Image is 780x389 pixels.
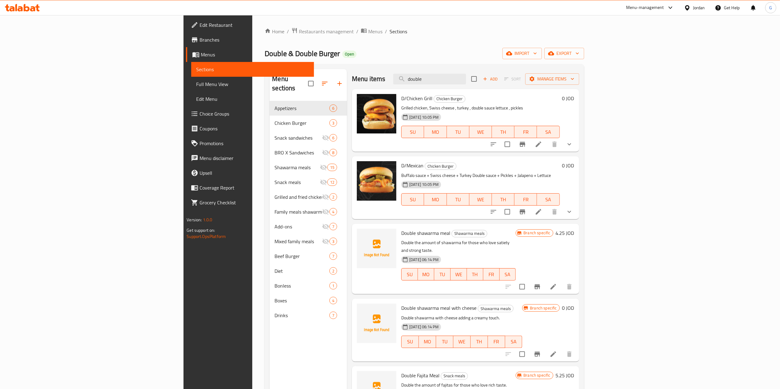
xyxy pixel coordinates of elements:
span: Edit Restaurant [200,21,309,29]
a: Restaurants management [291,27,354,35]
svg: Inactive section [322,208,329,215]
a: Edit menu item [550,283,557,290]
a: Sections [191,62,314,77]
li: / [385,28,387,35]
span: Mixed family meals [274,238,322,245]
a: Edit Menu [191,92,314,106]
span: Add-ons [274,223,322,230]
span: Select to update [501,138,514,151]
img: Double shawarma meal with cheese [357,304,396,343]
span: Select to update [516,280,529,293]
span: Version: [187,216,202,224]
span: Branch specific [521,372,553,378]
button: show more [562,137,577,152]
span: Shawarma meals [478,305,513,312]
span: Add item [481,74,500,84]
button: Branch-specific-item [515,204,530,219]
span: Coupons [200,125,309,132]
button: TH [467,268,483,280]
h6: 0 JOD [562,161,574,170]
a: Edit menu item [535,141,542,148]
span: WE [453,270,464,279]
span: Select section [468,72,481,85]
span: Bonless [274,282,329,289]
button: delete [547,137,562,152]
span: Manage items [530,75,574,83]
span: 15 [328,165,337,170]
button: import [502,48,542,59]
span: MO [420,270,432,279]
span: Sections [196,66,309,73]
div: items [329,238,337,245]
span: 8 [330,150,337,156]
span: WE [472,128,489,137]
button: Branch-specific-item [530,347,545,362]
span: 3 [330,120,337,126]
button: SU [401,336,419,348]
span: Double shawarma meal with cheese [401,303,477,313]
button: MO [418,268,434,280]
p: Double the amount of fajitas for those who love rich taste. [401,381,516,389]
span: WE [456,337,468,346]
span: SA [508,337,520,346]
span: Branches [200,36,309,43]
h6: 0 JOD [562,94,574,103]
span: SA [539,195,557,204]
span: 4 [330,298,337,304]
button: SA [500,268,516,280]
div: Beef Burger7 [270,249,347,264]
span: 3 [330,239,337,244]
div: items [329,149,337,156]
span: Chicken Burger [434,95,465,102]
a: Grocery Checklist [186,195,314,210]
button: TU [434,268,451,280]
button: WE [469,126,492,138]
span: import [507,50,537,57]
img: D/Chicken Grill [357,94,396,133]
button: WE [451,268,467,280]
span: Select to update [516,348,529,361]
p: Double shawarma with cheese adding a creamy touch. [401,314,522,322]
span: Diet [274,267,329,275]
p: Double the amount of shawarma for those who love satiety and strong taste. [401,239,516,254]
div: items [327,164,337,171]
span: TH [494,128,512,137]
div: items [329,282,337,289]
button: MO [424,193,447,206]
a: Choice Groups [186,106,314,121]
button: TH [471,336,488,348]
div: Chicken Burger3 [270,116,347,130]
span: Full Menu View [196,80,309,88]
h6: 5.25 JOD [556,371,574,380]
a: Menu disclaimer [186,151,314,166]
button: export [544,48,584,59]
button: SA [537,193,559,206]
div: Appetizers6 [270,101,347,116]
span: [DATE] 06:14 PM [407,257,441,263]
button: SA [537,126,559,138]
span: Double shawarma meal [401,228,450,238]
div: Beef Burger [274,252,329,260]
span: Boxes [274,297,329,304]
div: items [329,312,337,319]
button: MO [419,336,436,348]
div: Bonless1 [270,278,347,293]
div: Menu-management [626,4,664,11]
div: Shawarma meals15 [270,160,347,175]
button: TU [447,126,469,138]
span: Edit Menu [196,95,309,103]
span: 2 [330,194,337,200]
button: Branch-specific-item [530,279,545,294]
span: Select section first [500,74,525,84]
span: export [549,50,579,57]
h6: 4.25 JOD [556,229,574,237]
span: Menus [201,51,309,58]
button: TU [447,193,469,206]
div: items [329,134,337,141]
button: show more [562,204,577,219]
span: Branch specific [521,230,553,236]
span: Snack meals [441,372,468,379]
p: Grilled chicken, Swiss cheese , turkey , double sauce lettuce , pickles [401,104,559,112]
li: / [356,28,358,35]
